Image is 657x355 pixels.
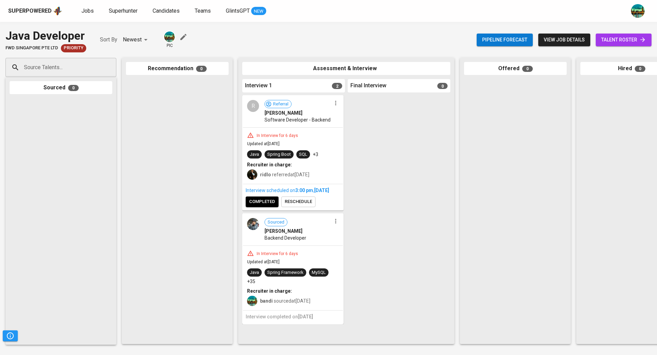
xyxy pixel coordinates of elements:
[68,85,79,91] span: 0
[482,36,527,44] span: Pipeline forecast
[242,62,450,75] div: Assessment & Interview
[61,44,86,52] div: New Job received from Demand Team
[270,101,291,107] span: Referral
[265,219,287,226] span: Sourced
[8,6,62,16] a: Superpoweredapp logo
[522,66,533,72] span: 0
[126,62,229,75] div: Recommendation
[123,34,150,46] div: Newest
[477,34,533,46] button: Pipeline forecast
[265,234,306,241] span: Backend Developer
[312,269,326,276] div: MySQL
[260,298,273,304] b: bandi
[635,66,645,72] span: 0
[350,82,386,90] span: Final Interview
[81,8,94,14] span: Jobs
[314,188,329,193] span: [DATE]
[246,313,340,321] h6: Interview completed on
[247,288,292,294] b: Recruiter in charge:
[164,31,175,42] img: a5d44b89-0c59-4c54-99d0-a63b29d42bd3.jpg
[81,7,95,15] a: Jobs
[254,133,301,139] div: In Interview for 6 days
[153,8,180,14] span: Candidates
[247,141,280,146] span: Updated at [DATE]
[245,82,272,90] span: Interview 1
[250,151,259,158] div: Java
[267,269,304,276] div: Spring Framework
[195,8,211,14] span: Teams
[109,7,139,15] a: Superhunter
[538,34,590,46] button: view job details
[247,278,255,285] p: +35
[5,45,58,51] span: FWD Singapore Pte Ltd
[226,8,250,14] span: GlintsGPT
[8,7,52,15] div: Superpowered
[247,100,259,112] div: R
[242,213,344,324] div: Sourced[PERSON_NAME]Backend DeveloperIn Interview for 6 daysUpdated at[DATE]JavaSpring FrameworkM...
[464,62,567,75] div: Offered
[113,67,114,68] button: Open
[265,228,302,234] span: [PERSON_NAME]
[596,34,652,46] a: talent roster
[260,172,271,177] b: ridlo
[247,296,257,306] img: a5d44b89-0c59-4c54-99d0-a63b29d42bd3.jpg
[265,116,331,123] span: Software Developer - Backend
[247,259,280,264] span: Updated at [DATE]
[544,36,585,44] span: view job details
[164,31,176,49] div: pic
[5,27,86,44] div: Java Developer
[260,298,310,304] span: sourced at [DATE]
[631,4,645,18] img: a5d44b89-0c59-4c54-99d0-a63b29d42bd3.jpg
[295,188,313,193] span: 3:00 PM
[153,7,181,15] a: Candidates
[196,66,207,72] span: 0
[242,95,344,211] div: RReferral[PERSON_NAME]Software Developer - BackendIn Interview for 6 daysUpdated at[DATE]JavaSpri...
[247,162,292,167] b: Recruiter in charge:
[246,196,279,207] button: completed
[299,151,307,158] div: SQL
[10,81,112,94] div: Sourced
[123,36,142,44] p: Newest
[332,83,342,89] span: 2
[53,6,62,16] img: app logo
[260,172,309,177] span: referred at [DATE]
[601,36,646,44] span: talent roster
[251,8,266,15] span: NEW
[437,83,448,89] span: 0
[3,330,18,341] button: Pipeline Triggers
[254,251,301,257] div: In Interview for 6 days
[298,314,313,319] span: [DATE]
[246,187,340,194] div: Interview scheduled on ,
[313,151,318,158] p: +3
[61,45,86,51] span: Priority
[281,196,315,207] button: reschedule
[100,36,117,44] p: Sort By
[285,198,312,206] span: reschedule
[249,198,275,206] span: completed
[265,110,302,116] span: [PERSON_NAME]
[195,7,212,15] a: Teams
[250,269,259,276] div: Java
[109,8,138,14] span: Superhunter
[247,218,259,230] img: 6c94052bd09810a41fb5660b9d6b21ce.jpg
[267,151,291,158] div: Spring Boot
[247,169,257,180] img: ridlo@glints.com
[226,7,266,15] a: GlintsGPT NEW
